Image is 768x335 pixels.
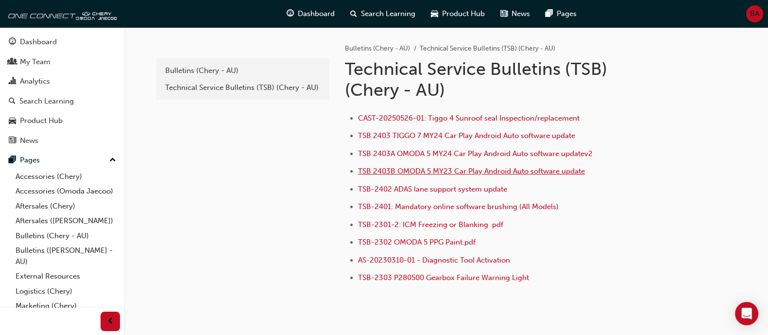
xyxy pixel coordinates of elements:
[358,202,559,211] a: TSB-2401: Mandatory online software brushing (All Models)
[361,8,415,19] span: Search Learning
[358,220,503,229] a: TSB-2301-2: ICM Freezing or Blanking .pdf
[557,8,577,19] span: Pages
[19,96,74,107] div: Search Learning
[12,269,120,284] a: External Resources
[358,238,476,247] a: TSB-2302 OMODA 5 PPG Paint.pdf
[423,4,493,24] a: car-iconProduct Hub
[431,8,438,20] span: car-icon
[107,316,114,328] span: prev-icon
[12,184,120,199] a: Accessories (Omoda Jaecoo)
[358,256,510,264] a: AS-20230310-01 - Diagnostic Tool Activation
[345,44,410,53] a: Bulletins (Chery - AU)
[12,299,120,314] a: Marketing (Chery)
[20,76,50,87] div: Analytics
[500,8,508,20] span: news-icon
[358,131,575,140] a: TSB 2403 TIGGO 7 MY24 Car Play Android Auto software update
[4,33,120,51] a: Dashboard
[165,65,321,76] div: Bulletins (Chery - AU)
[9,77,16,86] span: chart-icon
[12,243,120,269] a: Bulletins ([PERSON_NAME] - AU)
[9,38,16,47] span: guage-icon
[9,97,16,106] span: search-icon
[420,43,555,54] li: Technical Service Bulletins (TSB) (Chery - AU)
[358,185,507,194] a: TSB-2402 ADAS lane support system update
[279,4,342,24] a: guage-iconDashboard
[160,62,325,79] a: Bulletins (Chery - AU)
[9,58,16,67] span: people-icon
[358,149,593,158] a: TSB 2403A OMODA 5 MY24 Car Play Android Auto software updatev2
[358,114,580,123] a: CAST-20250526-01: Tiggo 4 Sunroof seal Inspection/replacement
[735,302,758,325] div: Open Intercom Messenger
[4,132,120,150] a: News
[12,169,120,184] a: Accessories (Chery)
[442,8,485,19] span: Product Hub
[20,155,40,166] div: Pages
[12,284,120,299] a: Logistics (Chery)
[4,112,120,130] a: Product Hub
[287,8,294,20] span: guage-icon
[342,4,423,24] a: search-iconSearch Learning
[4,31,120,151] button: DashboardMy TeamAnalyticsSearch LearningProduct HubNews
[750,8,759,19] span: BA
[9,137,16,145] span: news-icon
[358,167,585,176] a: TSB 2403B OMODA 5 MY23 Car Play Android Auto software update
[12,213,120,229] a: Aftersales ([PERSON_NAME])
[345,58,664,101] h1: Technical Service Bulletins (TSB) (Chery - AU)
[109,154,116,167] span: up-icon
[538,4,584,24] a: pages-iconPages
[5,4,117,23] img: oneconnect
[4,151,120,169] button: Pages
[9,117,16,125] span: car-icon
[20,36,57,48] div: Dashboard
[546,8,553,20] span: pages-icon
[12,229,120,244] a: Bulletins (Chery - AU)
[160,79,325,96] a: Technical Service Bulletins (TSB) (Chery - AU)
[4,53,120,71] a: My Team
[20,56,51,68] div: My Team
[4,72,120,90] a: Analytics
[358,273,529,282] a: TSB-2303 P280500 Gearbox Failure Warning Light
[746,5,763,22] button: BA
[493,4,538,24] a: news-iconNews
[9,156,16,165] span: pages-icon
[165,82,321,93] div: Technical Service Bulletins (TSB) (Chery - AU)
[512,8,530,19] span: News
[20,135,38,146] div: News
[4,92,120,110] a: Search Learning
[298,8,335,19] span: Dashboard
[20,115,63,126] div: Product Hub
[350,8,357,20] span: search-icon
[12,199,120,214] a: Aftersales (Chery)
